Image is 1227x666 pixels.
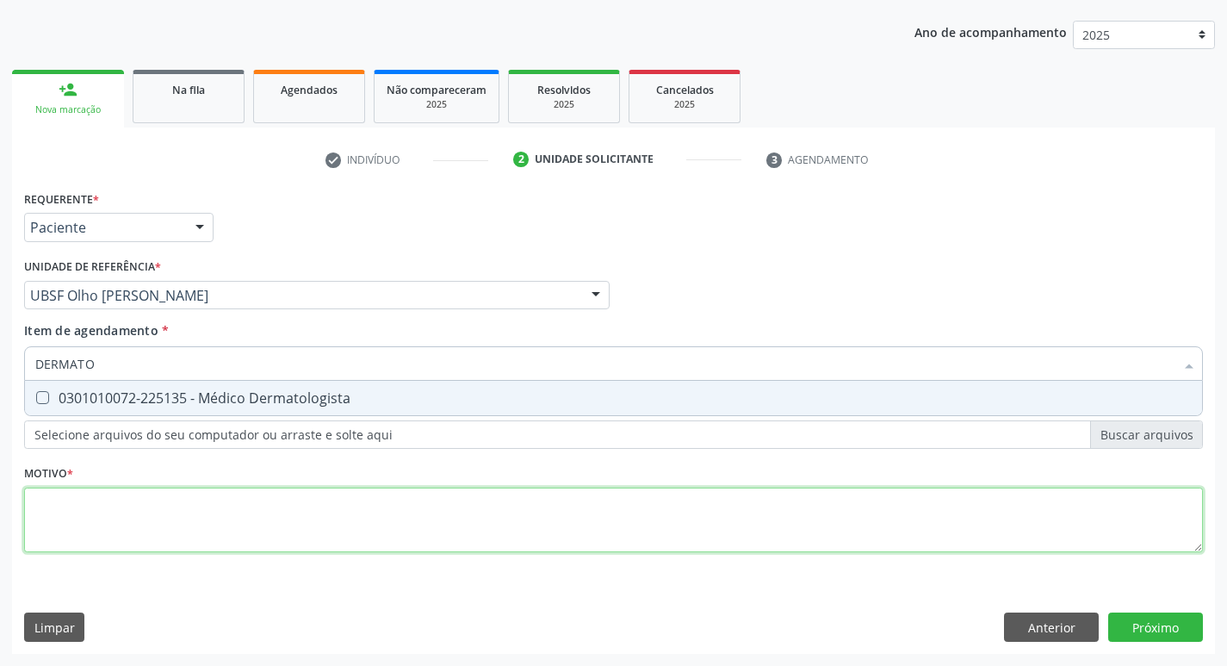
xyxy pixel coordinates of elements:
[172,83,205,97] span: Na fila
[35,391,1192,405] div: 0301010072-225135 - Médico Dermatologista
[1108,613,1203,642] button: Próximo
[24,613,84,642] button: Limpar
[537,83,591,97] span: Resolvidos
[513,152,529,167] div: 2
[30,287,574,304] span: UBSF Olho [PERSON_NAME]
[30,219,178,236] span: Paciente
[59,80,77,99] div: person_add
[387,83,486,97] span: Não compareceram
[521,98,607,111] div: 2025
[914,21,1067,42] p: Ano de acompanhamento
[24,186,99,213] label: Requerente
[24,103,112,116] div: Nova marcação
[24,461,73,488] label: Motivo
[535,152,654,167] div: Unidade solicitante
[24,322,158,339] span: Item de agendamento
[24,254,161,281] label: Unidade de referência
[641,98,728,111] div: 2025
[35,346,1174,381] input: Buscar por procedimentos
[281,83,338,97] span: Agendados
[656,83,714,97] span: Cancelados
[1004,613,1099,642] button: Anterior
[387,98,486,111] div: 2025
